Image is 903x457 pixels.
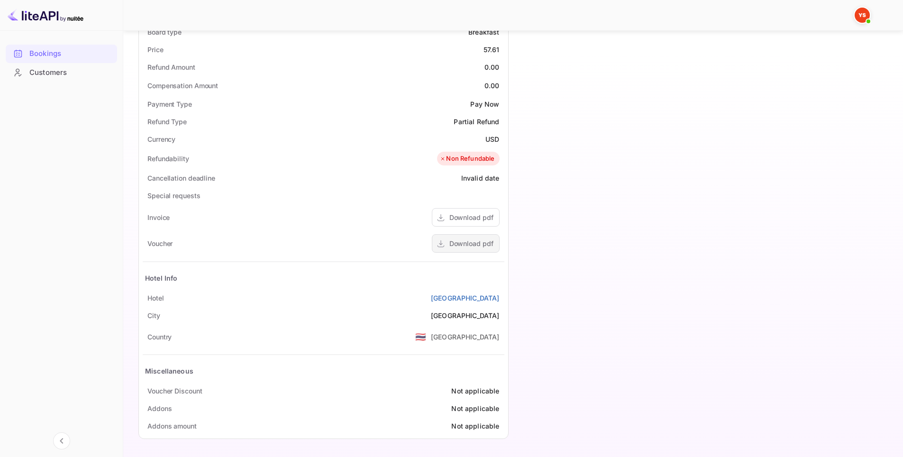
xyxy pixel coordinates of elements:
div: USD [485,134,499,144]
div: Voucher [147,238,173,248]
div: Hotel [147,293,164,303]
div: Country [147,332,172,342]
div: Partial Refund [454,117,499,127]
div: Hotel Info [145,273,178,283]
div: Refund Type [147,117,187,127]
div: Price [147,45,164,55]
div: [GEOGRAPHIC_DATA] [431,311,500,320]
div: Board type [147,27,182,37]
div: Addons [147,403,172,413]
a: Customers [6,64,117,81]
div: City [147,311,160,320]
div: Compensation Amount [147,81,218,91]
a: Bookings [6,45,117,62]
div: Addons amount [147,421,197,431]
div: 57.61 [483,45,500,55]
img: LiteAPI logo [8,8,83,23]
button: Collapse navigation [53,432,70,449]
div: Bookings [29,48,112,59]
div: Customers [29,67,112,78]
div: Invalid date [461,173,500,183]
div: Invoice [147,212,170,222]
div: Not applicable [451,403,499,413]
div: Breakfast [468,27,499,37]
a: [GEOGRAPHIC_DATA] [431,293,500,303]
div: Payment Type [147,99,192,109]
div: 0.00 [484,81,500,91]
div: Not applicable [451,386,499,396]
img: Yandex Support [855,8,870,23]
div: Bookings [6,45,117,63]
div: Non Refundable [439,154,494,164]
div: Refundability [147,154,189,164]
div: Not applicable [451,421,499,431]
span: United States [415,328,426,345]
div: Voucher Discount [147,386,202,396]
div: Refund Amount [147,62,195,72]
div: Download pdf [449,238,493,248]
div: Special requests [147,191,200,201]
div: Currency [147,134,175,144]
div: Download pdf [449,212,493,222]
div: [GEOGRAPHIC_DATA] [431,332,500,342]
div: Miscellaneous [145,366,193,376]
div: Customers [6,64,117,82]
div: Pay Now [470,99,499,109]
div: Cancellation deadline [147,173,215,183]
div: 0.00 [484,62,500,72]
